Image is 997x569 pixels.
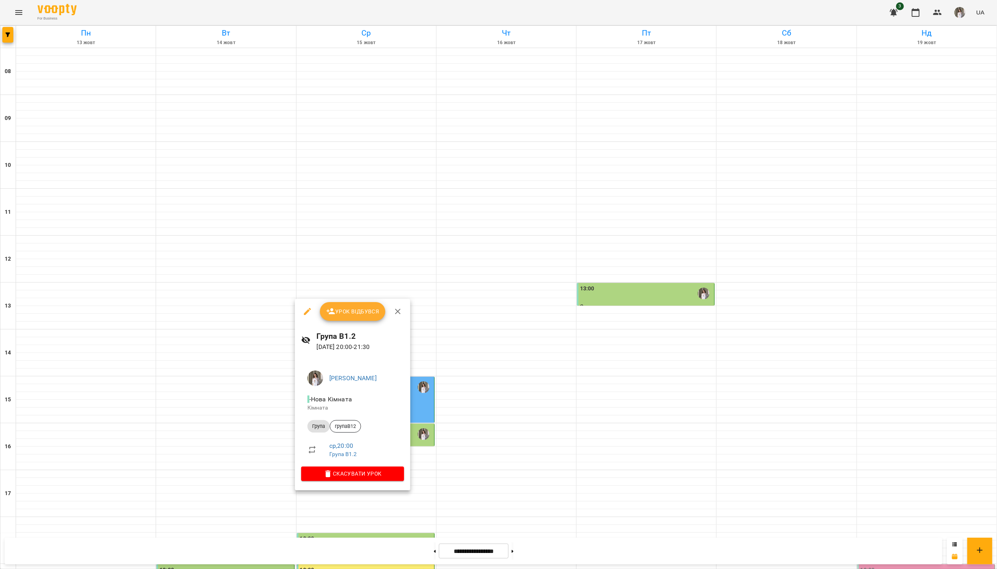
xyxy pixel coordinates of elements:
span: Урок відбувся [326,307,379,316]
span: групаВ12 [330,423,361,430]
span: - Нова Кімната [307,395,354,403]
a: [PERSON_NAME] [329,374,377,382]
a: ср , 20:00 [329,442,353,449]
button: Урок відбувся [320,302,386,321]
div: групаВ12 [330,420,361,433]
p: [DATE] 20:00 - 21:30 [317,342,404,352]
h6: Група В1.2 [317,330,404,342]
img: 364895220a4789552a8225db6642e1db.jpeg [307,370,323,386]
span: Скасувати Урок [307,469,398,478]
span: Група [307,423,330,430]
p: Кімната [307,404,398,412]
button: Скасувати Урок [301,467,404,481]
a: Група В1.2 [329,451,357,457]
